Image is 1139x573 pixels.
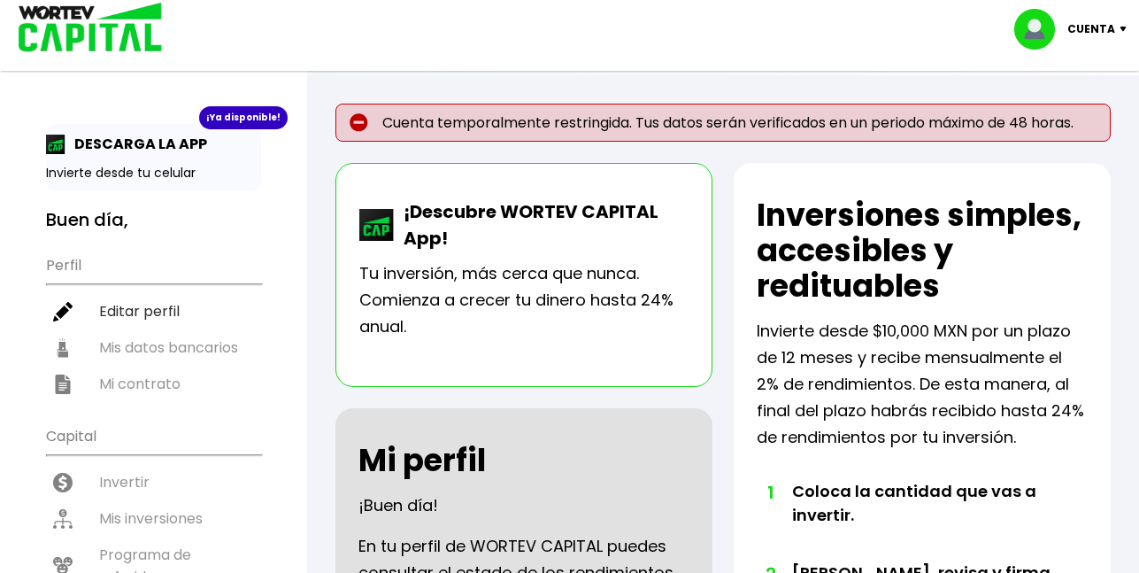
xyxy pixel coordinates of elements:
p: Invierte desde $10,000 MXN por un plazo de 12 meses y recibe mensualmente el 2% de rendimientos. ... [757,318,1088,451]
img: icon-down [1115,27,1139,32]
ul: Perfil [46,245,261,402]
p: Cuenta [1067,16,1115,43]
h2: Mi perfil [358,443,486,478]
img: app-icon [46,135,65,154]
img: editar-icon.952d3147.svg [53,302,73,321]
p: ¡Descubre WORTEV CAPITAL App! [395,198,689,252]
p: ¡Buen día ! [358,492,438,519]
p: Cuenta temporalmente restringida. Tus datos serán verificados en un periodo máximo de 48 horas. [335,104,1111,142]
a: Editar perfil [46,293,261,329]
h2: Inversiones simples, accesibles y redituables [757,197,1088,304]
img: error-circle.027baa21.svg [350,113,368,132]
span: 1 [766,479,774,506]
p: Invierte desde tu celular [46,164,261,182]
p: DESCARGA LA APP [65,133,207,155]
h3: Buen día, [46,209,261,231]
img: profile-image [1014,9,1067,50]
img: wortev-capital-app-icon [359,209,395,241]
p: Tu inversión, más cerca que nunca. Comienza a crecer tu dinero hasta 24% anual. [359,260,689,340]
li: Coloca la cantidad que vas a invertir. [792,479,1054,561]
div: ¡Ya disponible! [199,106,288,129]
